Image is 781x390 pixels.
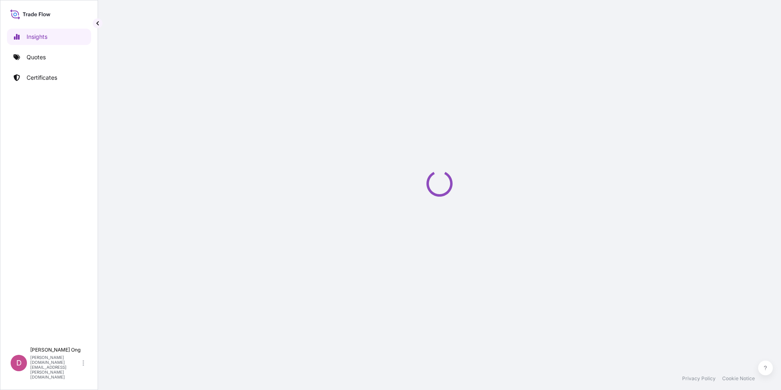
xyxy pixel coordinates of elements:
p: Certificates [27,74,57,82]
span: D [16,359,22,367]
a: Privacy Policy [682,375,716,382]
p: Insights [27,33,47,41]
a: Cookie Notice [722,375,755,382]
p: [PERSON_NAME][DOMAIN_NAME][EMAIL_ADDRESS][PERSON_NAME][DOMAIN_NAME] [30,355,81,379]
p: [PERSON_NAME] Ong [30,347,81,353]
a: Certificates [7,69,91,86]
a: Quotes [7,49,91,65]
p: Quotes [27,53,46,61]
a: Insights [7,29,91,45]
